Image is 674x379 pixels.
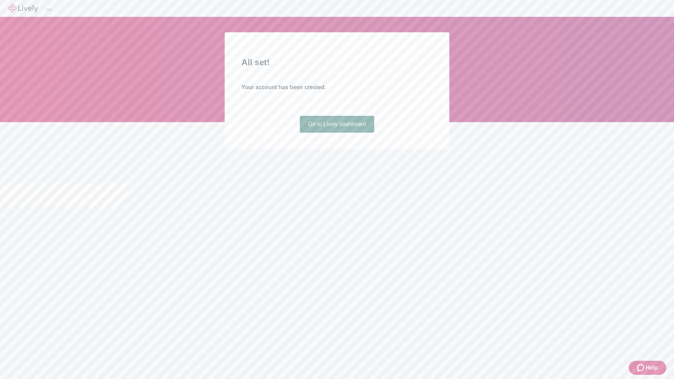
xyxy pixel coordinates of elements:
[242,56,432,69] h2: All set!
[637,364,646,372] svg: Zendesk support icon
[242,83,432,92] h4: Your account has been created.
[46,9,52,11] button: Log out
[8,4,38,13] img: Lively
[300,116,375,133] a: Go to Lively dashboard
[646,364,658,372] span: Help
[629,361,666,375] button: Zendesk support iconHelp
